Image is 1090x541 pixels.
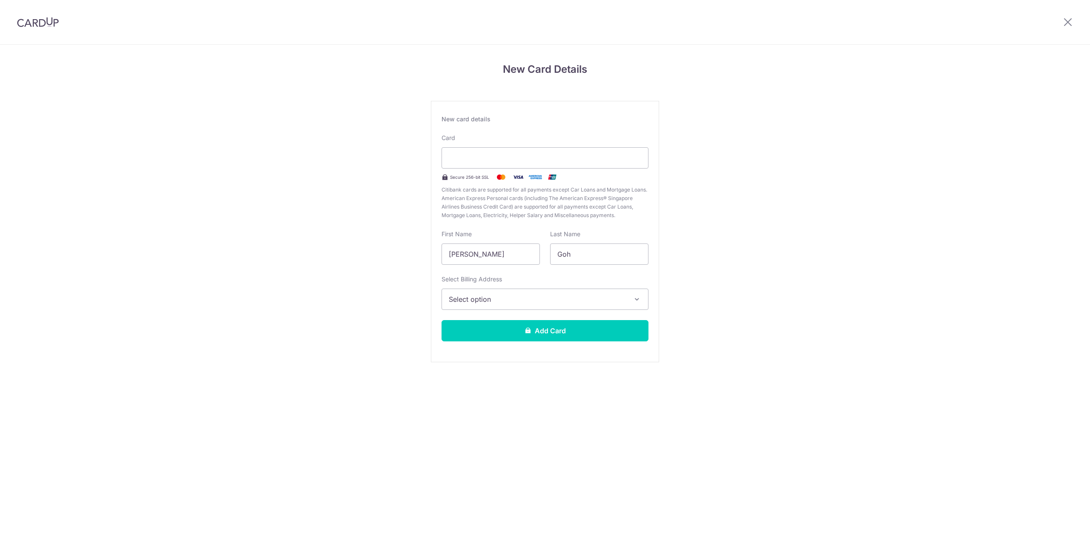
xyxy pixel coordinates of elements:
[450,174,489,180] span: Secure 256-bit SSL
[442,243,540,265] input: Cardholder First Name
[442,230,472,238] label: First Name
[442,289,648,310] button: Select option
[442,134,455,142] label: Card
[442,320,648,341] button: Add Card
[442,275,502,283] label: Select Billing Address
[449,153,641,163] iframe: Secure card payment input frame
[431,62,659,77] h4: New Card Details
[527,172,544,182] img: .alt.amex
[550,243,648,265] input: Cardholder Last Name
[17,17,59,27] img: CardUp
[442,115,648,123] div: New card details
[449,294,626,304] span: Select option
[510,172,527,182] img: Visa
[493,172,510,182] img: Mastercard
[544,172,561,182] img: .alt.unionpay
[442,186,648,220] span: Citibank cards are supported for all payments except Car Loans and Mortgage Loans. American Expre...
[550,230,580,238] label: Last Name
